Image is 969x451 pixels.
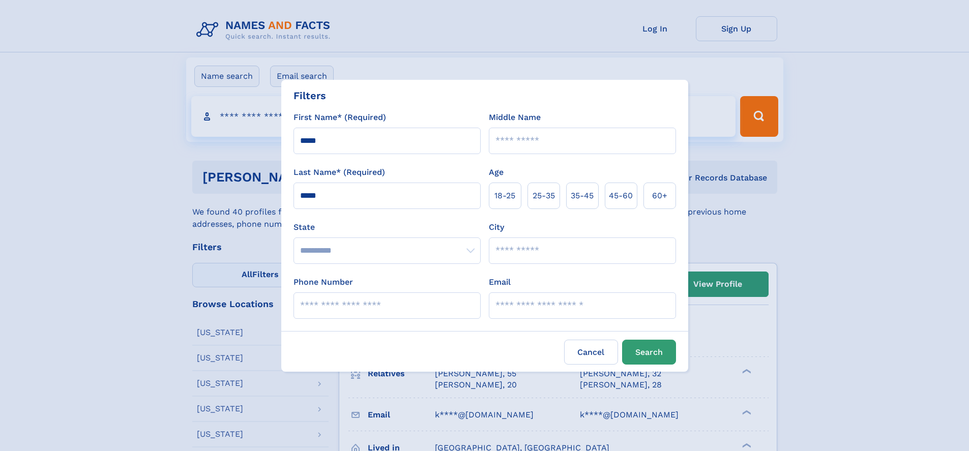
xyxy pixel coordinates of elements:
span: 18‑25 [494,190,515,202]
span: 45‑60 [609,190,633,202]
label: State [293,221,481,233]
label: Middle Name [489,111,541,124]
button: Search [622,340,676,365]
label: First Name* (Required) [293,111,386,124]
div: Filters [293,88,326,103]
span: 60+ [652,190,667,202]
label: Phone Number [293,276,353,288]
label: City [489,221,504,233]
label: Last Name* (Required) [293,166,385,178]
label: Cancel [564,340,618,365]
label: Email [489,276,511,288]
span: 35‑45 [571,190,594,202]
label: Age [489,166,504,178]
span: 25‑35 [533,190,555,202]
